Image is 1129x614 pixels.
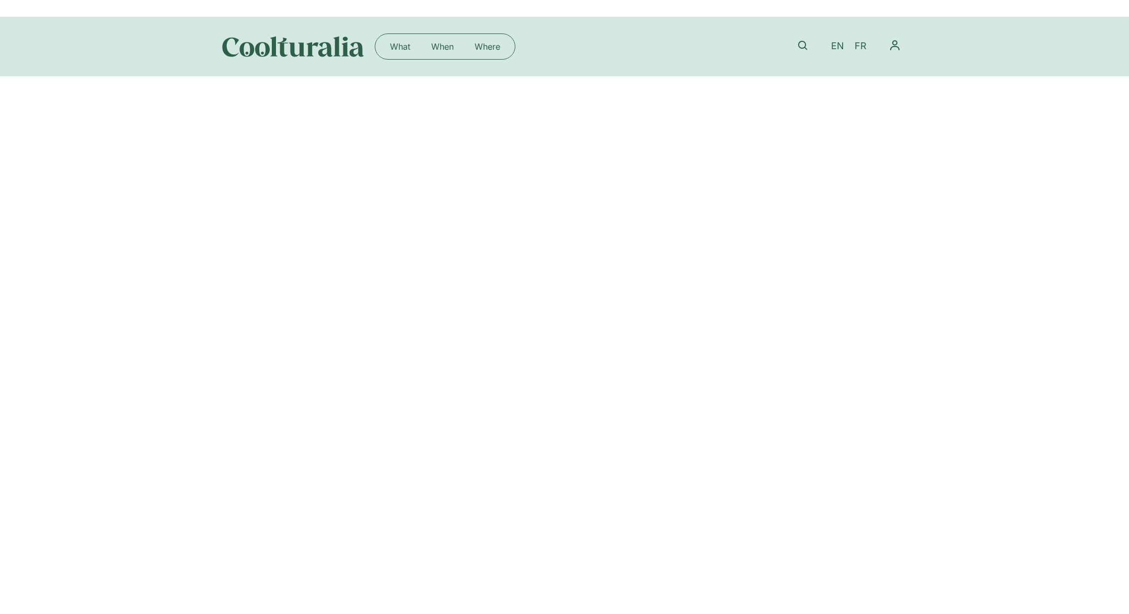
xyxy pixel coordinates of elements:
[883,33,907,58] nav: Menu
[849,39,872,54] a: FR
[826,39,849,54] a: EN
[464,38,511,55] a: Where
[883,33,907,58] button: Menu Toggle
[855,41,867,52] span: FR
[421,38,464,55] a: When
[379,38,511,55] nav: Menu
[379,38,421,55] a: What
[831,41,844,52] span: EN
